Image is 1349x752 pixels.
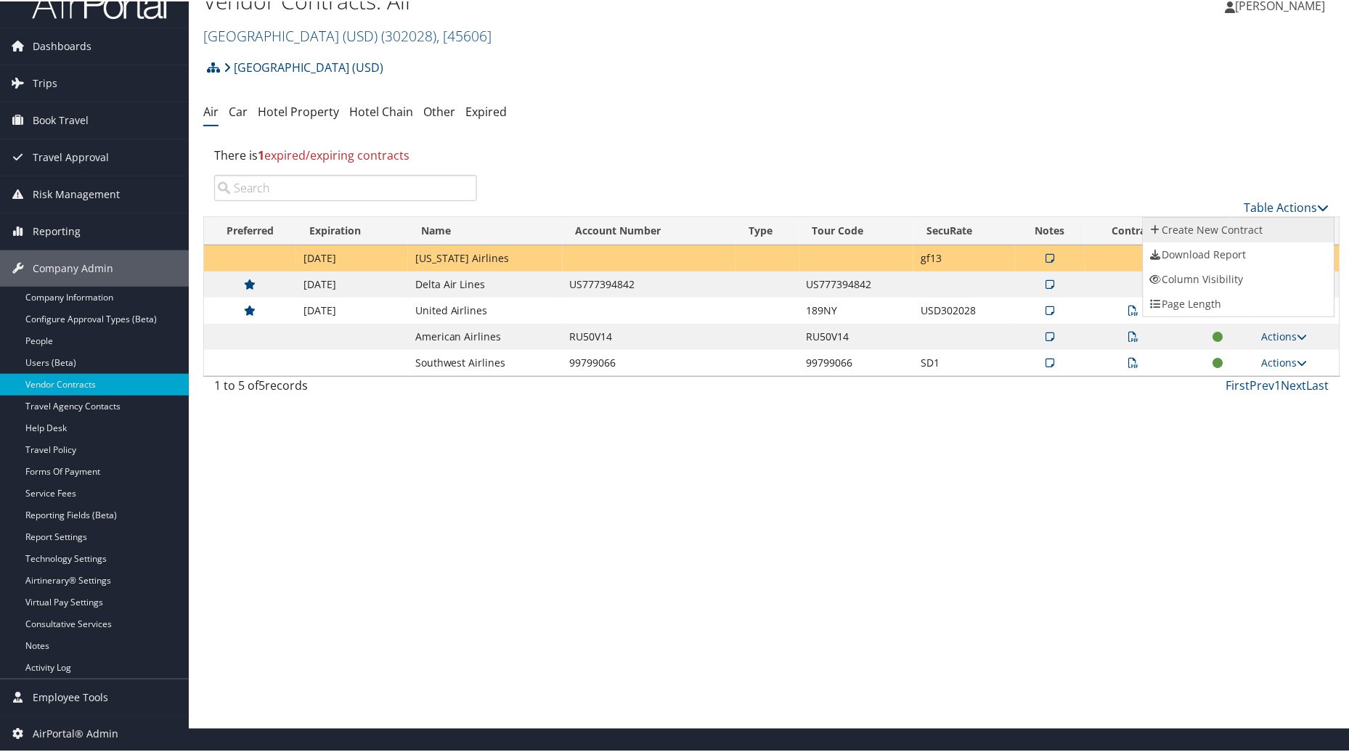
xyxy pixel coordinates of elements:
span: AirPortal® Admin [33,715,118,751]
span: Employee Tools [33,678,108,714]
span: Trips [33,64,57,100]
a: Page Length [1144,290,1334,315]
a: Create New Contract [1144,216,1334,241]
span: Risk Management [33,175,120,211]
span: Company Admin [33,249,113,285]
span: Dashboards [33,27,91,63]
a: Column Visibility [1144,266,1334,290]
span: Travel Approval [33,138,109,174]
a: Download Report [1144,241,1334,266]
span: Book Travel [33,101,89,137]
span: Reporting [33,212,81,248]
